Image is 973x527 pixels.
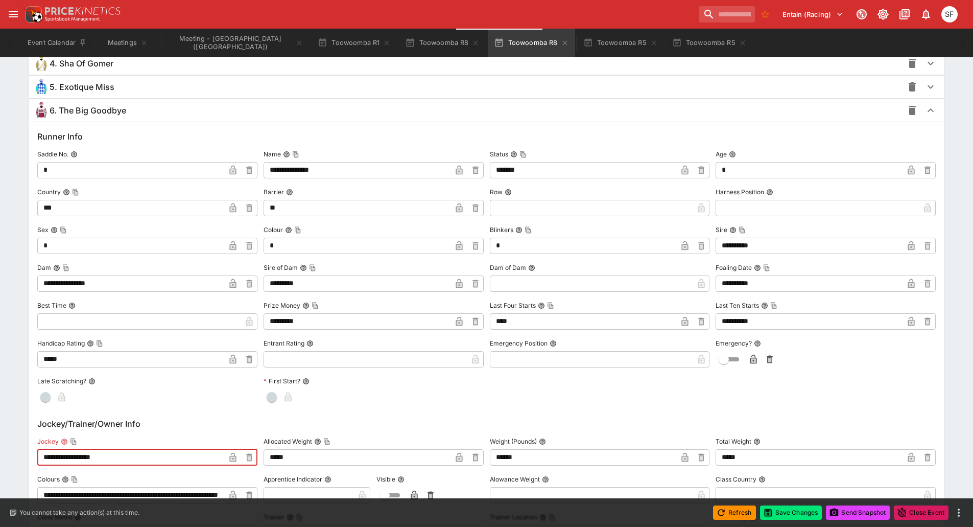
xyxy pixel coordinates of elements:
p: Visible [376,475,395,484]
button: Meeting - Toowoomba (AUS) [162,29,310,57]
button: Copy To Clipboard [763,264,770,271]
button: Saddle No. [70,151,78,158]
p: Name [264,150,281,158]
img: PriceKinetics Logo [22,4,43,25]
img: exotique-miss_64x64.png [33,79,50,95]
p: Country [37,188,61,196]
p: Last Ten Starts [716,301,759,310]
h6: Jockey/Trainer/Owner Info [37,418,936,430]
span: 4. Sha Of Gomer [50,58,113,69]
button: Connected to PK [852,5,871,24]
button: Copy To Clipboard [739,226,746,234]
button: Harness Position [766,189,773,196]
p: Class Country [716,475,756,484]
button: Send Snapshot [826,506,890,520]
button: Emergency Position [550,340,557,347]
p: Last Four Starts [490,301,536,310]
button: Toggle light/dark mode [874,5,892,24]
p: Sex [37,225,49,234]
button: Handicap RatingCopy To Clipboard [87,340,94,347]
button: Age [729,151,736,158]
p: Colours [37,475,60,484]
button: First Start? [302,378,310,385]
p: Harness Position [716,188,764,196]
p: You cannot take any action(s) at this time. [19,508,139,517]
button: Copy To Clipboard [292,151,299,158]
button: Visible [397,476,405,483]
button: Notifications [917,5,935,24]
p: Saddle No. [37,150,68,158]
button: Allocated WeightCopy To Clipboard [314,438,321,445]
p: Blinkers [490,225,513,234]
img: PriceKinetics [45,7,121,15]
button: Toowoomba R1 [312,29,397,57]
button: ColoursCopy To Clipboard [62,476,69,483]
button: Best Time [68,302,76,309]
button: Apprentice Indicator [324,476,331,483]
button: Close Event [894,506,948,520]
button: Prize MoneyCopy To Clipboard [302,302,310,309]
p: Sire [716,225,727,234]
button: Copy To Clipboard [72,189,79,196]
p: Emergency? [716,339,752,348]
button: open drawer [4,5,22,24]
button: Toowoomba R8 [488,29,575,57]
button: Documentation [895,5,914,24]
button: Weight (Pounds) [539,438,546,445]
button: Copy To Clipboard [70,438,77,445]
button: Select Tenant [776,6,849,22]
p: Alowance Weight [490,475,540,484]
button: StatusCopy To Clipboard [510,151,517,158]
button: Copy To Clipboard [96,340,103,347]
button: No Bookmarks [757,6,773,22]
button: DamCopy To Clipboard [53,264,60,271]
button: Foaling DateCopy To Clipboard [754,264,761,271]
p: Colour [264,225,283,234]
p: Sire of Dam [264,263,298,272]
button: NameCopy To Clipboard [283,151,290,158]
button: SexCopy To Clipboard [51,226,58,234]
input: search [699,6,755,22]
button: Copy To Clipboard [294,226,301,234]
button: ColourCopy To Clipboard [285,226,292,234]
p: Late Scratching? [37,377,86,385]
button: Copy To Clipboard [60,226,67,234]
img: sha-of-gomer_64x64.png [33,55,50,72]
button: SireCopy To Clipboard [729,226,737,234]
div: Sugaluopea Filipaina [941,6,958,22]
button: Row [505,189,512,196]
h6: Runner Info [37,130,936,143]
span: 5. Exotique Miss [50,82,114,93]
button: Event Calendar [21,29,93,57]
p: Apprentice Indicator [264,475,322,484]
button: Copy To Clipboard [71,476,78,483]
p: Emergency Position [490,339,548,348]
button: Toowoomba R8 [399,29,486,57]
button: Barrier [286,189,293,196]
button: Sire of DamCopy To Clipboard [300,264,307,271]
button: Toowoomba R5 [577,29,664,57]
button: Toowoomba R5 [666,29,753,57]
p: Allocated Weight [264,437,312,446]
p: Status [490,150,508,158]
button: Alowance Weight [542,476,549,483]
span: 6. The Big Goodbye [50,105,126,116]
p: Dam [37,263,51,272]
p: Age [716,150,727,158]
button: Copy To Clipboard [323,438,330,445]
button: CountryCopy To Clipboard [63,189,70,196]
button: Late Scratching? [88,378,96,385]
button: Total Weight [753,438,761,445]
button: Last Four StartsCopy To Clipboard [538,302,545,309]
button: Copy To Clipboard [770,302,777,309]
button: Copy To Clipboard [62,264,69,271]
p: Foaling Date [716,263,752,272]
button: Sugaluopea Filipaina [938,3,961,26]
p: Row [490,188,503,196]
button: Save Changes [760,506,822,520]
button: Emergency? [754,340,761,347]
p: Best Time [37,301,66,310]
button: JockeyCopy To Clipboard [61,438,68,445]
button: Refresh [713,506,756,520]
button: BlinkersCopy To Clipboard [515,226,523,234]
